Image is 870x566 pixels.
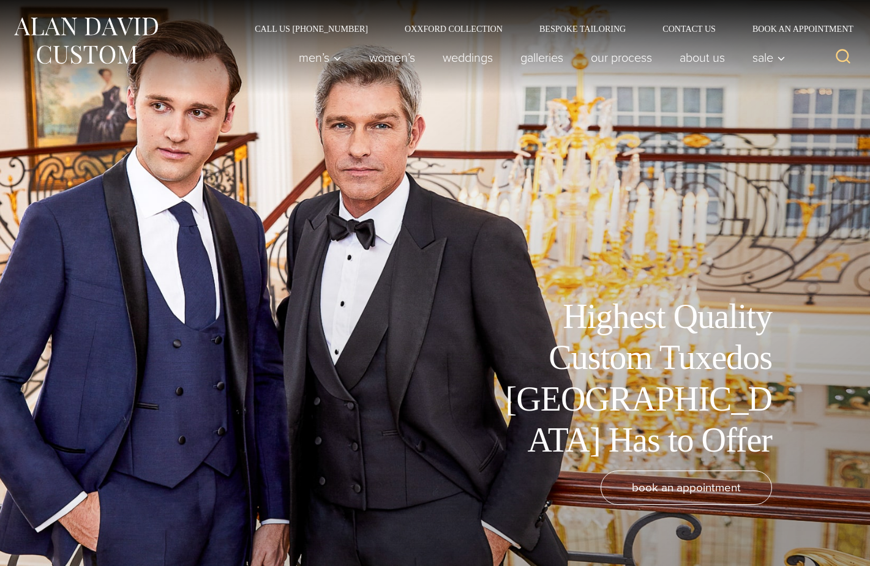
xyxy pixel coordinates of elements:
[828,43,858,72] button: View Search Form
[12,13,159,68] img: Alan David Custom
[734,24,858,33] a: Book an Appointment
[285,45,792,70] nav: Primary Navigation
[356,45,429,70] a: Women’s
[577,45,666,70] a: Our Process
[521,24,644,33] a: Bespoke Tailoring
[644,24,734,33] a: Contact Us
[386,24,521,33] a: Oxxford Collection
[507,45,577,70] a: Galleries
[236,24,858,33] nav: Secondary Navigation
[299,51,342,64] span: Men’s
[429,45,507,70] a: weddings
[497,296,772,461] h1: Highest Quality Custom Tuxedos [GEOGRAPHIC_DATA] Has to Offer
[601,471,772,505] a: book an appointment
[752,51,786,64] span: Sale
[666,45,739,70] a: About Us
[632,478,741,496] span: book an appointment
[236,24,386,33] a: Call Us [PHONE_NUMBER]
